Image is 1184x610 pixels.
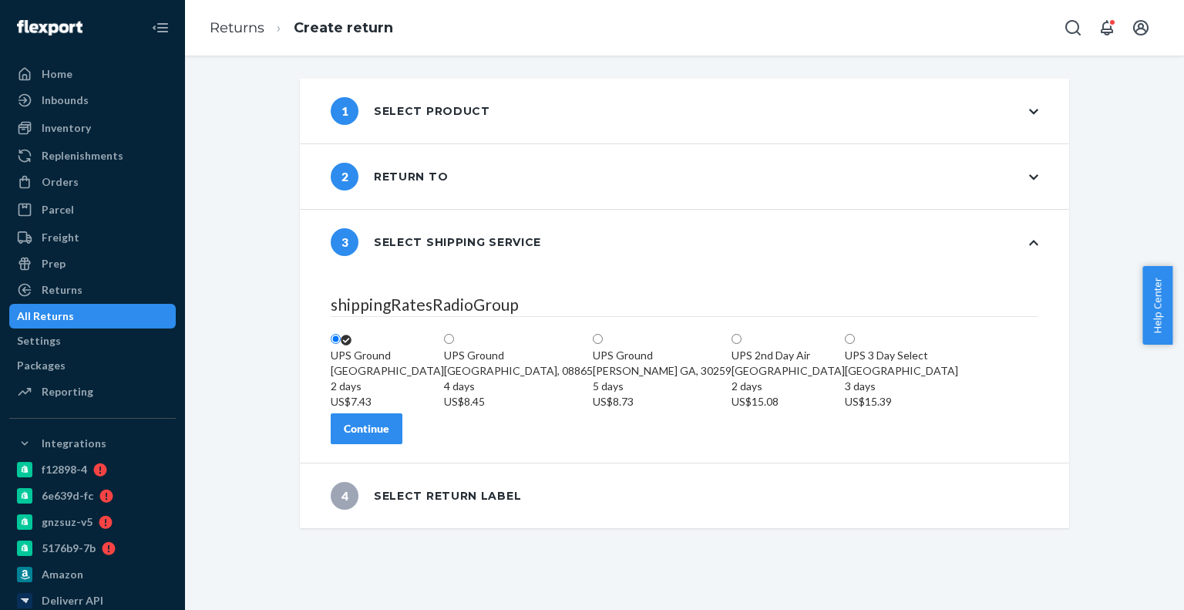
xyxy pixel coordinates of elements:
[9,379,176,404] a: Reporting
[331,482,358,510] span: 4
[845,334,855,344] input: UPS 3 Day Select[GEOGRAPHIC_DATA]3 daysUS$15.39
[444,394,593,409] div: US$8.45
[42,202,74,217] div: Parcel
[42,230,79,245] div: Freight
[331,348,444,363] div: UPS Ground
[17,20,82,35] img: Flexport logo
[9,170,176,194] a: Orders
[145,12,176,43] button: Close Navigation
[331,97,490,125] div: Select product
[344,421,389,436] div: Continue
[9,431,176,456] button: Integrations
[9,536,176,561] a: 5176b9-7b
[331,413,402,444] button: Continue
[42,436,106,451] div: Integrations
[42,593,103,608] div: Deliverr API
[42,514,92,530] div: gnzsuz-v5
[9,88,176,113] a: Inbounds
[9,304,176,329] a: All Returns
[42,256,66,271] div: Prep
[444,334,454,344] input: UPS Ground[GEOGRAPHIC_DATA], 088654 daysUS$8.45
[42,148,123,163] div: Replenishments
[42,384,93,399] div: Reporting
[444,363,593,409] div: [GEOGRAPHIC_DATA], 08865
[42,488,93,504] div: 6e639d-fc
[9,197,176,222] a: Parcel
[444,348,593,363] div: UPS Ground
[845,348,958,363] div: UPS 3 Day Select
[9,457,176,482] a: f12898-4
[845,363,958,409] div: [GEOGRAPHIC_DATA]
[593,348,732,363] div: UPS Ground
[9,484,176,508] a: 6e639d-fc
[42,541,96,556] div: 5176b9-7b
[1142,266,1172,345] button: Help Center
[9,329,176,353] a: Settings
[17,333,61,349] div: Settings
[1125,12,1156,43] button: Open account menu
[197,5,405,51] ol: breadcrumbs
[732,363,845,409] div: [GEOGRAPHIC_DATA]
[9,353,176,378] a: Packages
[42,174,79,190] div: Orders
[210,19,264,36] a: Returns
[732,394,845,409] div: US$15.08
[593,334,603,344] input: UPS Ground[PERSON_NAME] GA, 302595 daysUS$8.73
[9,225,176,250] a: Freight
[9,278,176,302] a: Returns
[9,510,176,534] a: gnzsuz-v5
[42,462,87,477] div: f12898-4
[42,66,72,82] div: Home
[331,228,541,256] div: Select shipping service
[1091,12,1122,43] button: Open notifications
[331,394,444,409] div: US$7.43
[9,562,176,587] a: Amazon
[9,62,176,86] a: Home
[42,282,82,298] div: Returns
[845,394,958,409] div: US$15.39
[331,482,521,510] div: Select return label
[845,379,958,394] div: 3 days
[331,163,448,190] div: Return to
[444,379,593,394] div: 4 days
[17,308,74,324] div: All Returns
[732,379,845,394] div: 2 days
[294,19,393,36] a: Create return
[331,97,358,125] span: 1
[331,334,341,344] input: UPS Ground[GEOGRAPHIC_DATA]2 daysUS$7.43
[331,379,444,394] div: 2 days
[331,293,1038,317] legend: shippingRatesRadioGroup
[593,379,732,394] div: 5 days
[732,348,845,363] div: UPS 2nd Day Air
[9,251,176,276] a: Prep
[42,567,83,582] div: Amazon
[593,363,732,409] div: [PERSON_NAME] GA, 30259
[17,358,66,373] div: Packages
[42,120,91,136] div: Inventory
[9,143,176,168] a: Replenishments
[331,163,358,190] span: 2
[331,228,358,256] span: 3
[9,116,176,140] a: Inventory
[42,93,89,108] div: Inbounds
[1058,12,1088,43] button: Open Search Box
[732,334,742,344] input: UPS 2nd Day Air[GEOGRAPHIC_DATA]2 daysUS$15.08
[331,363,444,409] div: [GEOGRAPHIC_DATA]
[593,394,732,409] div: US$8.73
